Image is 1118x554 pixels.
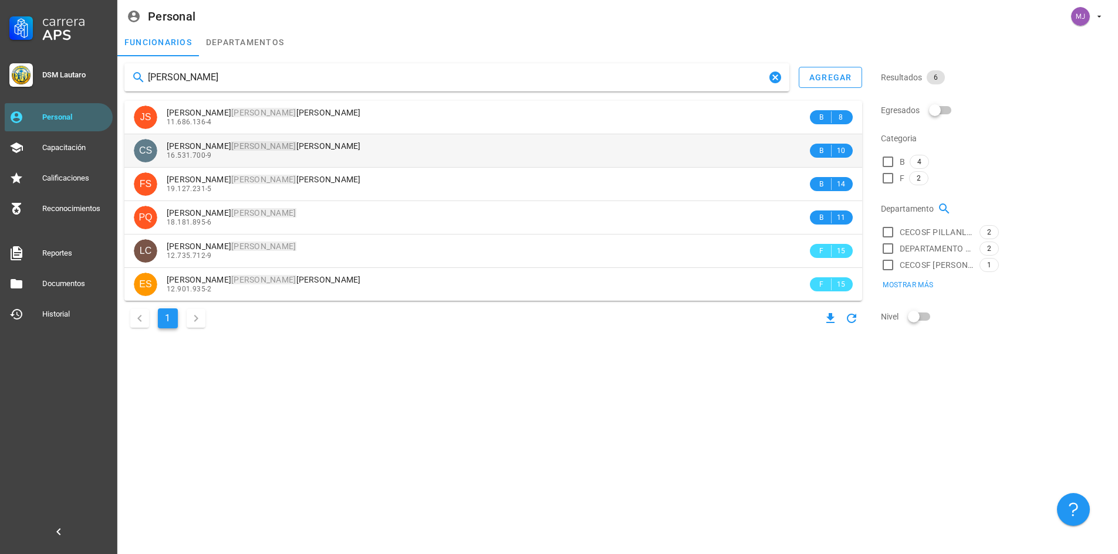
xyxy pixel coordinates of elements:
div: Historial [42,310,108,319]
div: Categoria [881,124,1111,152]
div: Personal [148,10,195,23]
div: avatar [1071,7,1090,26]
span: CECOSF PILLANLELBUN [900,226,975,238]
span: B [817,111,826,123]
div: Resultados [881,63,1111,91]
span: 10 [836,145,846,157]
div: Departamento [881,195,1111,223]
div: avatar [134,106,157,129]
span: B [817,178,826,190]
span: PQ [139,206,152,229]
span: [PERSON_NAME] [167,242,296,251]
mark: [PERSON_NAME] [231,175,296,184]
span: 11 [836,212,846,223]
button: agregar [799,67,862,88]
span: 6 [934,70,938,84]
span: 1 [987,259,991,271]
span: 8 [836,111,846,123]
a: Reportes [5,239,113,267]
span: [PERSON_NAME] [PERSON_NAME] [167,275,361,284]
span: JS [140,106,151,129]
span: 4 [917,155,921,168]
span: [PERSON_NAME] [PERSON_NAME] [167,108,361,117]
div: Nivel [881,303,1111,331]
span: 15 [836,245,846,257]
span: 15 [836,278,846,290]
a: Documentos [5,270,113,298]
span: 2 [987,226,991,239]
span: 19.127.231-5 [167,185,212,193]
div: Personal [42,113,108,122]
mark: [PERSON_NAME] [231,208,296,217]
div: DSM Lautaro [42,70,108,80]
button: Página actual, página 1 [158,308,178,328]
span: B [817,212,826,223]
span: CS [139,139,152,162]
mark: [PERSON_NAME] [231,242,296,251]
div: Reconocimientos [42,204,108,213]
div: avatar [134,273,157,296]
a: Reconocimientos [5,195,113,223]
span: B [900,156,905,168]
span: [PERSON_NAME] [PERSON_NAME] [167,175,361,184]
div: Egresados [881,96,1111,124]
div: avatar [134,239,157,263]
a: funcionarios [117,28,199,56]
button: Mostrar más [875,277,941,293]
span: 14 [836,178,846,190]
span: 2 [917,172,921,185]
div: APS [42,28,108,42]
mark: [PERSON_NAME] [231,275,296,284]
span: 2 [987,242,991,255]
span: [PERSON_NAME] [167,208,296,217]
div: agregar [809,73,852,82]
input: Buscar funcionarios… [148,68,766,87]
span: 12.901.935-2 [167,285,212,293]
button: Clear [768,70,782,84]
span: B [817,145,826,157]
div: Reportes [42,249,108,258]
a: Calificaciones [5,164,113,192]
span: F [900,172,904,184]
div: Carrera [42,14,108,28]
a: Capacitación [5,134,113,162]
div: avatar [134,206,157,229]
span: [PERSON_NAME] [PERSON_NAME] [167,141,361,151]
a: Historial [5,300,113,328]
div: Documentos [42,279,108,288]
span: 16.531.700-9 [167,151,212,159]
span: F [817,245,826,257]
nav: Navegación de paginación [124,305,211,331]
span: 18.181.895-6 [167,218,212,226]
span: ES [139,273,151,296]
span: Mostrar más [882,281,933,289]
div: Calificaciones [42,174,108,183]
span: FS [140,172,151,196]
span: DEPARTAMENTO SALUD RURAL [900,243,975,254]
div: avatar [134,139,157,162]
span: F [817,278,826,290]
span: CECOSF [PERSON_NAME] [900,259,975,271]
a: Personal [5,103,113,131]
mark: [PERSON_NAME] [231,108,296,117]
a: departamentos [199,28,291,56]
span: 12.735.712-9 [167,251,212,260]
mark: [PERSON_NAME] [231,141,296,151]
div: Capacitación [42,143,108,152]
span: LC [140,239,151,263]
div: avatar [134,172,157,196]
span: 11.686.136-4 [167,118,212,126]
